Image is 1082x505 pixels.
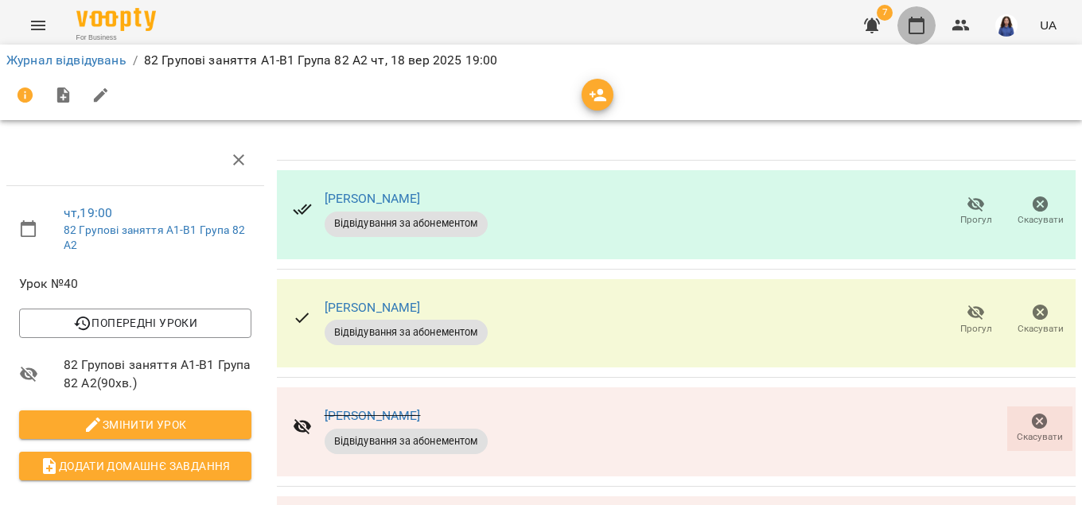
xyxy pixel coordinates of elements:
span: Відвідування за абонементом [325,216,488,231]
span: Урок №40 [19,274,251,293]
span: Відвідування за абонементом [325,325,488,340]
img: Voopty Logo [76,8,156,31]
span: Прогул [960,213,992,227]
button: Змінити урок [19,410,251,439]
a: 82 Групові заняття A1-B1 Група 82 A2 [64,223,245,252]
span: Додати домашнє завдання [32,456,239,476]
a: [PERSON_NAME] [325,300,421,315]
li: / [133,51,138,70]
button: Скасувати [1007,406,1072,451]
a: Журнал відвідувань [6,52,126,68]
button: Скасувати [1008,297,1072,342]
button: Додати домашнє завдання [19,452,251,480]
span: For Business [76,33,156,43]
span: Скасувати [1018,322,1064,336]
span: Скасувати [1018,213,1064,227]
span: Змінити урок [32,415,239,434]
span: Відвідування за абонементом [325,434,488,449]
span: Скасувати [1017,430,1063,444]
a: чт , 19:00 [64,205,112,220]
nav: breadcrumb [6,51,1076,70]
button: UA [1033,10,1063,40]
span: Прогул [960,322,992,336]
span: UA [1040,17,1057,33]
a: [PERSON_NAME] [325,408,421,423]
a: [PERSON_NAME] [325,191,421,206]
span: 82 Групові заняття A1-B1 Група 82 A2 ( 90 хв. ) [64,355,251,393]
button: Прогул [944,189,1008,234]
span: Попередні уроки [32,313,239,332]
button: Скасувати [1008,189,1072,234]
span: 7 [877,5,893,21]
button: Прогул [944,297,1008,342]
button: Menu [19,6,57,45]
img: 896d7bd98bada4a398fcb6f6c121a1d1.png [995,14,1018,37]
p: 82 Групові заняття A1-B1 Група 82 A2 чт, 18 вер 2025 19:00 [144,51,498,70]
button: Попередні уроки [19,309,251,337]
